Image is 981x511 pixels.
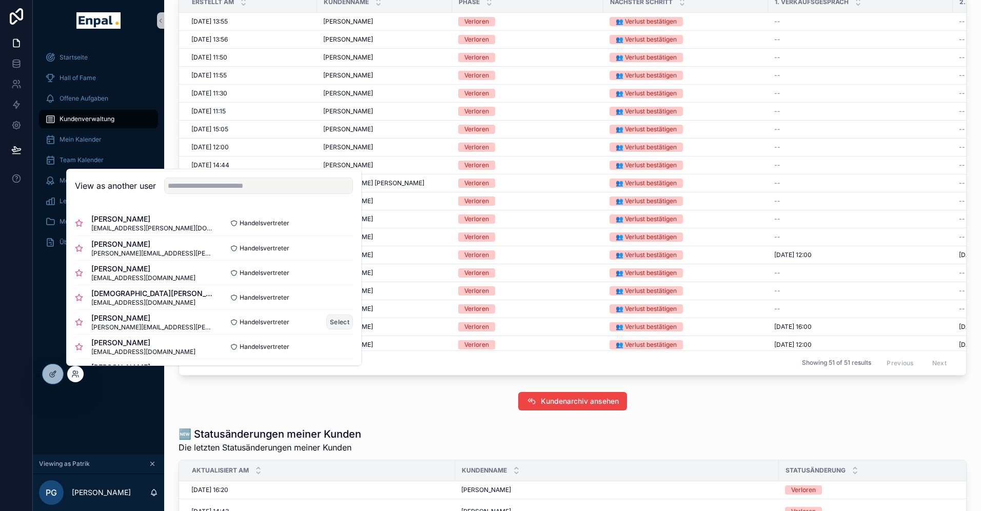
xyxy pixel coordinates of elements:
span: Kundenverwaltung [60,115,114,123]
a: [PERSON_NAME] [323,89,446,97]
a: [DATE] 12:00 [774,251,947,259]
span: -- [774,161,780,169]
span: Mein Team [60,176,92,185]
div: Verloren [464,268,489,278]
div: Verloren [464,17,489,26]
a: 👥 Verlust bestätigen [610,17,762,26]
a: Verloren [458,214,597,224]
a: -- [774,233,947,241]
a: Verloren [458,161,597,170]
a: Verloren [458,250,597,260]
div: scrollable content [33,41,164,265]
a: [DATE] 13:55 [191,17,311,26]
span: -- [774,71,780,80]
a: -- [774,161,947,169]
a: 👥 Verlust bestätigen [610,179,762,188]
span: [DATE] 16:20 [191,486,228,494]
a: [DATE] 12:00 [774,341,947,349]
div: Verloren [464,322,489,331]
a: Verloren [458,71,597,80]
div: Verloren [464,53,489,62]
span: Kundenarchiv ansehen [541,396,619,406]
span: [DATE] 13:55 [191,17,228,26]
span: [PERSON_NAME] [91,313,214,323]
a: Verloren [458,125,597,134]
span: Handelsvertreter [240,219,289,227]
a: 👥 Verlust bestätigen [610,214,762,224]
a: Über mich [39,233,158,251]
div: 👥 Verlust bestätigen [616,107,677,116]
span: [PERSON_NAME][EMAIL_ADDRESS][PERSON_NAME][DOMAIN_NAME] [91,323,214,331]
span: -- [959,71,965,80]
a: 👥 Verlust bestätigen [610,286,762,296]
div: 👥 Verlust bestätigen [616,35,677,44]
a: [PERSON_NAME] [323,215,446,223]
span: -- [959,107,965,115]
span: Mein Kalender [60,135,102,144]
a: [PERSON_NAME] [323,251,446,259]
span: [PERSON_NAME] [323,71,373,80]
a: Verloren [458,340,597,349]
a: [PERSON_NAME] [323,53,446,62]
span: Kundenname [462,466,507,475]
span: -- [959,53,965,62]
a: [PERSON_NAME] [323,197,446,205]
span: [PERSON_NAME] [323,161,373,169]
div: Verloren [464,340,489,349]
div: Verloren [464,304,489,313]
span: -- [774,17,780,26]
span: -- [959,143,965,151]
div: 👥 Verlust bestätigen [616,161,677,170]
a: 👥 Verlust bestätigen [610,232,762,242]
a: 👥 Verlust bestätigen [610,304,762,313]
div: Verloren [464,214,489,224]
div: Verloren [464,71,489,80]
span: Viewing as Patrik [39,460,90,468]
span: [DATE] 12:00 [191,143,229,151]
div: 👥 Verlust bestätigen [616,17,677,26]
a: -- [774,89,947,97]
span: Handelsvertreter [240,343,289,351]
span: Muster-Dokumente [60,218,117,226]
span: [PERSON_NAME] [461,486,511,494]
a: -- [774,125,947,133]
div: 👥 Verlust bestätigen [616,214,677,224]
span: -- [774,53,780,62]
span: -- [959,269,965,277]
span: [DATE] 11:15 [191,107,226,115]
a: [PERSON_NAME] [323,143,446,151]
span: -- [959,89,965,97]
span: -- [774,287,780,295]
div: Verloren [464,35,489,44]
span: Startseite [60,53,88,62]
a: [DATE] 15:05 [191,125,311,133]
a: -- [774,197,947,205]
span: Hall of Fame [60,74,96,82]
div: Verloren [464,250,489,260]
a: Verloren [458,143,597,152]
a: Verloren [458,196,597,206]
div: 👥 Verlust bestätigen [616,196,677,206]
div: 👥 Verlust bestätigen [616,286,677,296]
span: -- [959,125,965,133]
a: 👥 Verlust bestätigen [610,35,762,44]
a: Muster-Dokumente [39,212,158,231]
a: [DATE] 13:56 [191,35,311,44]
a: -- [774,17,947,26]
a: [PERSON_NAME] [323,71,446,80]
a: Team Kalender [39,151,158,169]
span: Über mich [60,238,90,246]
span: [PERSON_NAME] [91,214,214,224]
a: Verloren [458,179,597,188]
span: [DATE] 12:00 [774,251,812,259]
button: Kundenarchiv ansehen [518,392,627,410]
a: -- [774,143,947,151]
span: Aktualisiert am [192,466,249,475]
a: [DATE] 14:44 [191,161,311,169]
span: -- [774,197,780,205]
a: [PERSON_NAME] [323,17,446,26]
div: 👥 Verlust bestätigen [616,71,677,80]
span: [PERSON_NAME] [91,338,195,348]
a: -- [774,287,947,295]
div: Verloren [464,143,489,152]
